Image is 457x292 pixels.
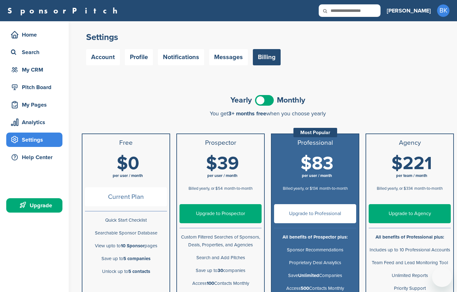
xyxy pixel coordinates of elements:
[128,269,150,274] b: 5 contacts
[9,117,62,128] div: Analytics
[301,153,333,174] span: $83
[414,186,443,191] span: month-to-month
[319,186,348,191] span: month-to-month
[293,128,337,137] div: Most Popular
[218,268,223,273] b: 30
[432,267,452,287] iframe: Button to launch messaging window
[369,272,451,279] p: Unlimited Reports
[121,243,145,249] b: 10 Sponsor
[6,45,62,59] a: Search
[391,153,432,174] span: $221
[125,49,153,65] a: Profile
[298,273,319,278] b: Unlimited
[274,139,356,147] h3: Professional
[224,186,253,191] span: month-to-month
[189,186,223,191] span: Billed yearly, or $54
[437,4,450,17] span: BK
[179,204,262,223] a: Upgrade to Prospector
[113,173,143,178] span: per user / month
[6,198,62,213] a: Upgrade
[207,173,238,178] span: per user / month
[179,139,262,147] h3: Prospector
[207,280,214,286] b: 100
[6,28,62,42] a: Home
[253,49,281,65] a: Billing
[274,204,356,223] a: Upgrade to Professional
[9,152,62,163] div: Help Center
[86,49,120,65] a: Account
[6,63,62,77] a: My CRM
[277,96,305,104] span: Monthly
[179,233,262,249] p: Custom Filtered Searches of Sponsors, Deals, Properties, and Agencies
[396,173,427,178] span: per team / month
[179,267,262,274] p: Save up to companies
[6,115,62,129] a: Analytics
[85,216,167,224] p: Quick Start Checklist
[9,82,62,93] div: Pitch Board
[376,234,444,240] b: All benefits of Professional plus:
[206,153,239,174] span: $39
[387,6,431,15] h3: [PERSON_NAME]
[230,96,252,104] span: Yearly
[9,200,62,211] div: Upgrade
[283,186,318,191] span: Billed yearly, or $134
[85,187,167,206] span: Current Plan
[9,47,62,58] div: Search
[179,279,262,287] p: Access Contacts Monthly
[209,49,248,65] a: Messages
[9,29,62,40] div: Home
[274,246,356,254] p: Sponsor Recommendations
[369,204,451,223] a: Upgrade to Agency
[228,110,266,117] span: 3+ months free
[9,134,62,145] div: Settings
[301,285,309,291] b: 500
[283,234,348,240] b: All benefits of Prospector plus:
[86,32,450,43] h2: Settings
[274,272,356,279] p: Save Companies
[274,259,356,267] p: Proprietary Deal Analytics
[6,133,62,147] a: Settings
[117,153,139,174] span: $0
[377,186,413,191] span: Billed yearly, or $334
[369,139,451,147] h3: Agency
[179,254,262,262] p: Search and Add Pitches
[85,229,167,237] p: Searchable Sponsor Database
[85,242,167,250] p: View upto to pages
[387,4,431,18] a: [PERSON_NAME]
[85,268,167,275] p: Unlock up to
[85,255,167,263] p: Save up to
[123,256,150,261] b: 5 companies
[6,98,62,112] a: My Pages
[9,64,62,75] div: My CRM
[7,7,121,15] a: SponsorPitch
[369,259,451,267] p: Team Feed and Lead Monitoring Tool
[369,246,451,254] p: Includes up to 10 Professional Accounts
[158,49,204,65] a: Notifications
[82,110,454,117] div: You get when you choose yearly
[302,173,332,178] span: per user / month
[9,99,62,110] div: My Pages
[6,150,62,164] a: Help Center
[85,139,167,147] h3: Free
[6,80,62,94] a: Pitch Board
